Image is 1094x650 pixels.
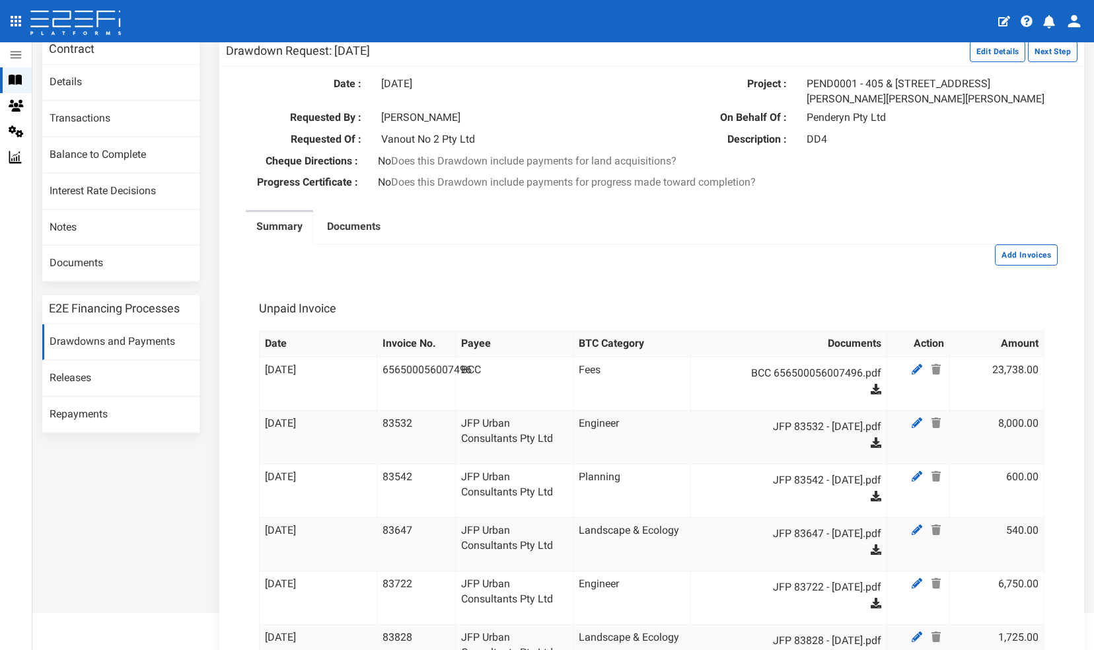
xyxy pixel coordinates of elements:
a: JFP 83532 - [DATE].pdf [710,416,881,437]
button: Next Step [1028,41,1077,62]
a: Notes [42,210,200,246]
h3: Contract [49,43,94,55]
td: JFP Urban Consultants Pty Ltd [455,517,573,571]
td: Engineer [573,410,691,464]
label: Cheque Directions : [226,154,368,169]
div: Vanout No 2 Pty Ltd [371,132,642,147]
a: Drawdowns and Payments [42,324,200,360]
h3: E2E Financing Processes [49,303,180,314]
td: 83647 [377,517,456,571]
a: Edit Details [970,44,1029,57]
td: 6,750.00 [950,571,1044,624]
td: 8,000.00 [950,410,1044,464]
td: JFP Urban Consultants Pty Ltd [455,571,573,624]
label: On Behalf Of : [661,110,797,126]
label: Project : [661,77,797,92]
th: Action [887,330,950,357]
td: [DATE] [259,357,377,410]
div: DD4 [797,132,1068,147]
a: Interest Rate Decisions [42,174,200,209]
td: [DATE] [259,571,377,624]
div: Penderyn Pty Ltd [797,110,1068,126]
td: [DATE] [259,464,377,517]
a: BCC 656500056007496.pdf [710,363,881,384]
div: [DATE] [371,77,642,92]
td: JFP Urban Consultants Pty Ltd [455,410,573,464]
a: Add Invoices [995,248,1058,260]
th: Documents [691,330,887,357]
a: Documents [42,246,200,281]
td: Planning [573,464,691,517]
a: Transactions [42,101,200,137]
h3: Unpaid Invoice [259,303,336,314]
th: Payee [455,330,573,357]
div: PEND0001 - 405 & [STREET_ADDRESS][PERSON_NAME][PERSON_NAME][PERSON_NAME] [797,77,1068,107]
div: [PERSON_NAME] [371,110,642,126]
td: JFP Urban Consultants Pty Ltd [455,464,573,517]
td: Engineer [573,571,691,624]
th: Date [259,330,377,357]
button: Add Invoices [995,244,1058,266]
a: Delete Payee [928,629,944,645]
span: Does this Drawdown include payments for progress made toward completion? [391,176,756,188]
a: Documents [316,212,391,245]
a: Delete Payee [928,361,944,378]
h3: Drawdown Request: [DATE] [226,45,370,57]
th: Amount [950,330,1044,357]
td: 23,738.00 [950,357,1044,410]
a: Delete Payee [928,522,944,538]
label: Documents [327,219,381,235]
td: 540.00 [950,517,1044,571]
a: Delete Payee [928,575,944,592]
a: JFP 83542 - [DATE].pdf [710,470,881,491]
a: Summary [246,212,313,245]
a: Delete Payee [928,468,944,485]
div: No [368,154,935,169]
label: Progress Certificate : [226,175,368,190]
a: Repayments [42,397,200,433]
td: 83532 [377,410,456,464]
a: Details [42,65,200,100]
td: 83722 [377,571,456,624]
td: Fees [573,357,691,410]
a: Next Step [1028,44,1077,57]
label: Description : [661,132,797,147]
a: Balance to Complete [42,137,200,173]
td: [DATE] [259,410,377,464]
button: Edit Details [970,41,1026,62]
span: Does this Drawdown include payments for land acquisitions? [391,155,676,167]
th: BTC Category [573,330,691,357]
label: Requested By : [236,110,371,126]
td: 83542 [377,464,456,517]
td: 656500056007496 [377,357,456,410]
td: BCC [455,357,573,410]
label: Summary [256,219,303,235]
a: Releases [42,361,200,396]
td: Landscape & Ecology [573,517,691,571]
th: Invoice No. [377,330,456,357]
a: JFP 83722 - [DATE].pdf [710,577,881,598]
div: No [368,175,935,190]
label: Requested Of : [236,132,371,147]
a: Delete Payee [928,415,944,431]
label: Date : [236,77,371,92]
td: 600.00 [950,464,1044,517]
td: [DATE] [259,517,377,571]
a: JFP 83647 - [DATE].pdf [710,523,881,544]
